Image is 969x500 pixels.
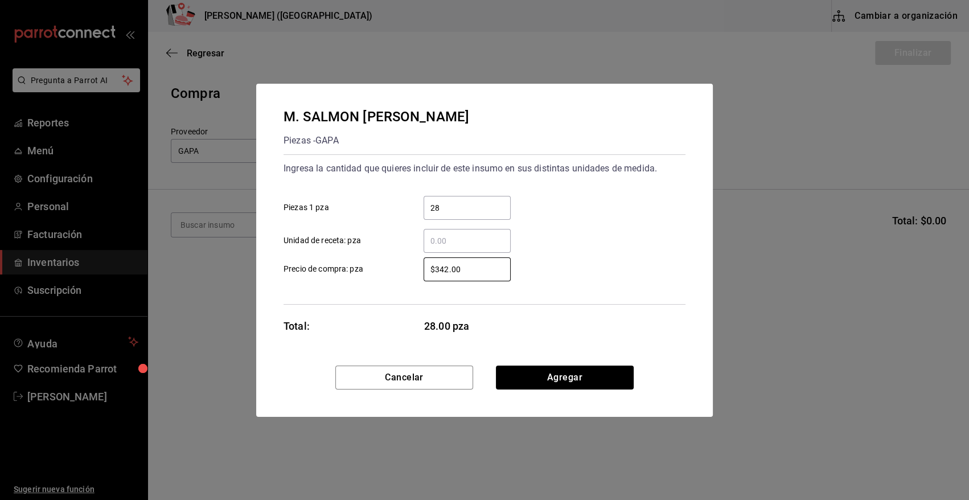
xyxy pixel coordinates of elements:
[284,318,310,334] div: Total:
[496,366,634,390] button: Agregar
[424,234,511,248] input: Unidad de receta: pza
[424,201,511,215] input: Piezas 1 pza
[284,263,363,275] span: Precio de compra: pza
[284,132,469,150] div: Piezas - GAPA
[284,202,329,214] span: Piezas 1 pza
[284,235,361,247] span: Unidad de receta: pza
[424,263,511,276] input: Precio de compra: pza
[284,159,685,178] div: Ingresa la cantidad que quieres incluir de este insumo en sus distintas unidades de medida.
[424,318,511,334] span: 28.00 pza
[284,106,469,127] div: M. SALMON [PERSON_NAME]
[335,366,473,390] button: Cancelar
